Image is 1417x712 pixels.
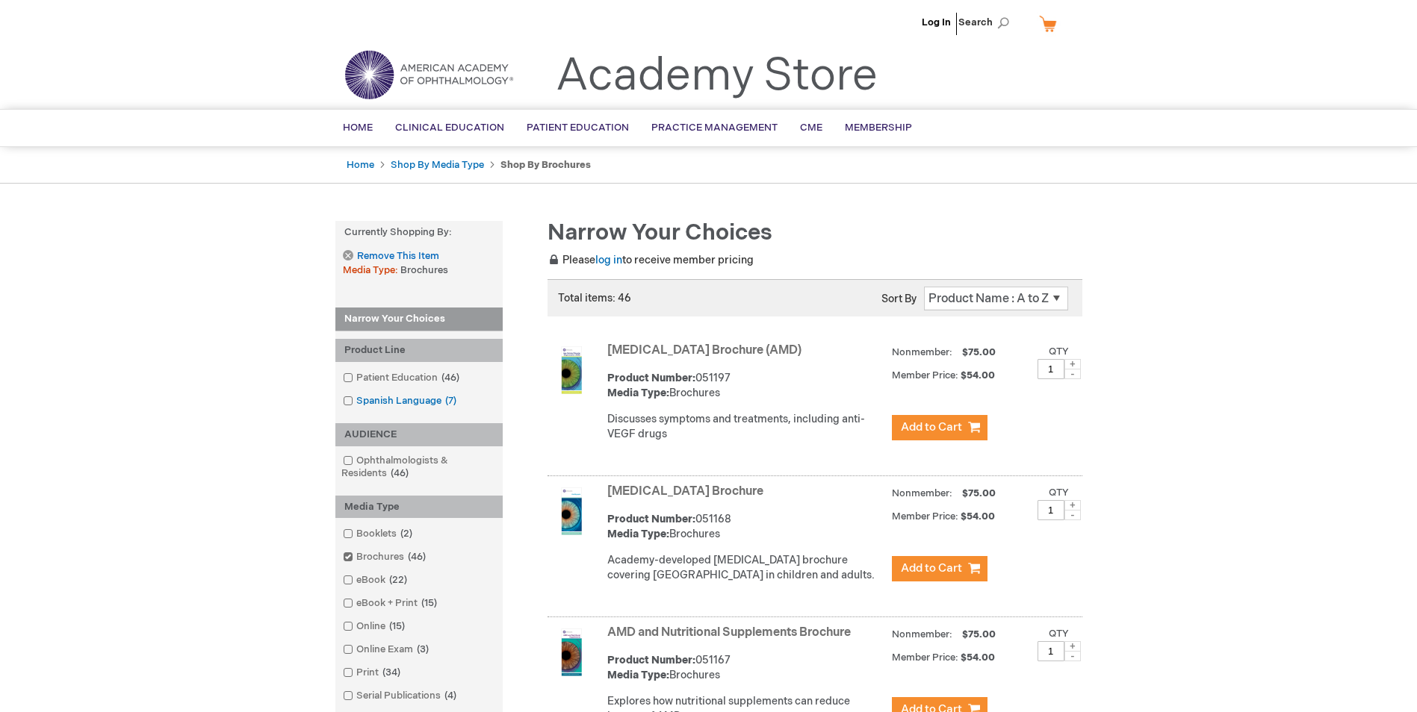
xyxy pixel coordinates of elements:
span: $54.00 [961,369,997,381]
strong: Member Price: [892,510,958,522]
a: Serial Publications4 [339,689,462,703]
button: Add to Cart [892,556,987,581]
span: 46 [438,372,463,384]
a: Spanish Language7 [339,394,462,408]
span: Search [958,7,1015,37]
span: 4 [441,690,460,702]
span: 46 [404,551,430,563]
span: Add to Cart [901,420,962,434]
div: 051167 Brochures [607,653,884,683]
a: Shop By Media Type [391,159,484,171]
strong: Member Price: [892,369,958,381]
input: Qty [1038,359,1064,379]
div: Media Type [335,496,503,519]
strong: Currently Shopping by: [335,221,503,244]
strong: Narrow Your Choices [335,307,503,331]
strong: Media Type: [607,387,669,399]
span: Add to Cart [901,561,962,575]
strong: Member Price: [892,652,958,663]
span: $54.00 [961,652,997,663]
strong: Nonmember: [892,625,952,644]
span: Brochures [400,264,448,276]
span: Remove This Item [357,249,439,263]
span: 46 [387,467,412,479]
strong: Media Type: [607,669,669,681]
a: Log In [922,16,951,28]
span: Total items: 46 [558,292,631,305]
a: Home [347,159,374,171]
a: Booklets2 [339,527,418,541]
span: Membership [845,122,912,134]
a: Remove This Item [343,250,438,263]
strong: Nonmember: [892,484,952,503]
img: AMD and Nutritional Supplements Brochure [548,628,595,676]
div: 051197 Brochures [607,371,884,401]
span: CME [800,122,822,134]
strong: Product Number: [607,513,695,525]
img: Age-Related Macular Degeneration Brochure (AMD) [548,346,595,394]
input: Qty [1038,500,1064,520]
a: eBook22 [339,573,413,587]
strong: Product Number: [607,372,695,384]
span: 7 [441,395,460,407]
strong: Shop By Brochures [500,159,591,171]
span: $75.00 [960,487,998,499]
a: Ophthalmologists & Residents46 [339,454,499,481]
label: Qty [1049,487,1069,499]
a: Online15 [339,619,411,634]
span: Media Type [343,264,400,276]
a: eBook + Print15 [339,596,443,610]
span: 2 [397,528,416,540]
a: [MEDICAL_DATA] Brochure (AMD) [607,343,801,357]
span: 34 [379,666,404,678]
strong: Media Type: [607,528,669,540]
span: Home [343,122,373,134]
a: Online Exam3 [339,643,435,657]
div: Product Line [335,339,503,362]
a: Academy Store [556,49,878,103]
span: Please to receive member pricing [548,254,754,266]
label: Qty [1049,628,1069,640]
strong: Product Number: [607,654,695,666]
span: Clinical Education [395,122,504,134]
a: AMD and Nutritional Supplements Brochure [607,625,851,640]
img: Amblyopia Brochure [548,487,595,535]
label: Qty [1049,346,1069,357]
span: Patient Education [527,122,629,134]
span: 15 [418,597,441,609]
div: AUDIENCE [335,423,503,446]
button: Add to Cart [892,415,987,440]
p: Discusses symptoms and treatments, including anti-VEGF drugs [607,412,884,442]
span: $75.00 [960,346,998,358]
span: $54.00 [961,510,997,522]
span: Narrow Your Choices [548,219,772,246]
a: Print34 [339,666,406,680]
span: 15 [385,620,409,632]
span: $75.00 [960,628,998,640]
label: Sort By [881,293,917,305]
input: Qty [1038,641,1064,661]
strong: Nonmember: [892,343,952,362]
a: Brochures46 [339,550,432,564]
p: Academy-developed [MEDICAL_DATA] brochure covering [GEOGRAPHIC_DATA] in children and adults. [607,553,884,583]
a: Patient Education46 [339,371,465,385]
a: [MEDICAL_DATA] Brochure [607,484,763,499]
span: 22 [385,574,411,586]
a: log in [595,254,622,266]
span: Practice Management [651,122,778,134]
span: 3 [413,643,432,655]
div: 051168 Brochures [607,512,884,542]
